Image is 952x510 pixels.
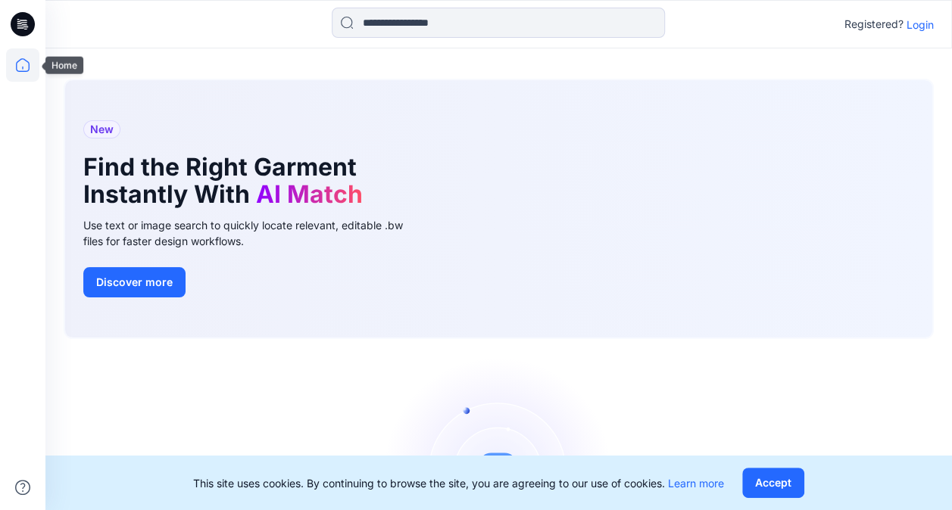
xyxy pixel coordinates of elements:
[83,217,424,249] div: Use text or image search to quickly locate relevant, editable .bw files for faster design workflows.
[83,267,186,297] button: Discover more
[256,179,363,209] span: AI Match
[90,120,114,138] span: New
[668,477,724,490] a: Learn more
[844,15,904,33] p: Registered?
[83,154,401,208] h1: Find the Right Garment Instantly With
[742,468,804,498] button: Accept
[907,17,934,33] p: Login
[193,475,724,491] p: This site uses cookies. By continuing to browse the site, you are agreeing to our use of cookies.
